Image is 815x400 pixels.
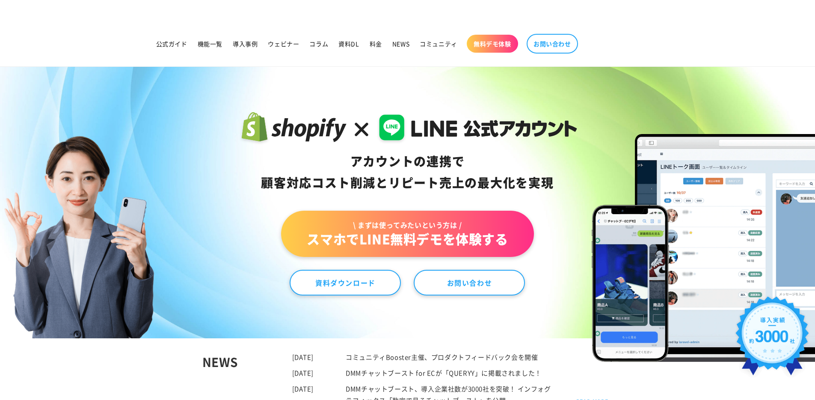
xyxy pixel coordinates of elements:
[290,270,401,296] a: 資料ダウンロード
[414,270,525,296] a: お問い合わせ
[467,35,518,53] a: 無料デモ体験
[370,40,382,48] span: 料金
[151,35,193,53] a: 公式ガイド
[193,35,228,53] a: 機能一覧
[228,35,263,53] a: 導入事例
[198,40,222,48] span: 機能一覧
[292,384,314,393] time: [DATE]
[533,40,571,48] span: お問い合わせ
[268,40,299,48] span: ウェビナー
[304,35,333,53] a: コラム
[338,40,359,48] span: 資料DL
[346,368,542,377] a: DMMチャットブースト for ECが「QUERYY」に掲載されました！
[387,35,415,53] a: NEWS
[281,211,533,257] a: \ まずは使ってみたいという方は /スマホでLINE無料デモを体験する
[238,151,577,194] div: アカウントの連携で 顧客対応コスト削減と リピート売上の 最大化を実現
[292,352,314,361] time: [DATE]
[292,368,314,377] time: [DATE]
[415,35,462,53] a: コミュニティ
[732,293,813,385] img: 導入実績約3000社
[263,35,304,53] a: ウェビナー
[333,35,364,53] a: 資料DL
[307,220,508,230] span: \ まずは使ってみたいという方は /
[474,40,511,48] span: 無料デモ体験
[527,34,578,54] a: お問い合わせ
[420,40,457,48] span: コミュニティ
[365,35,387,53] a: 料金
[156,40,187,48] span: 公式ガイド
[392,40,409,48] span: NEWS
[233,40,258,48] span: 導入事例
[309,40,328,48] span: コラム
[346,352,538,361] a: コミュニティBooster主催、プロダクトフィードバック会を開催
